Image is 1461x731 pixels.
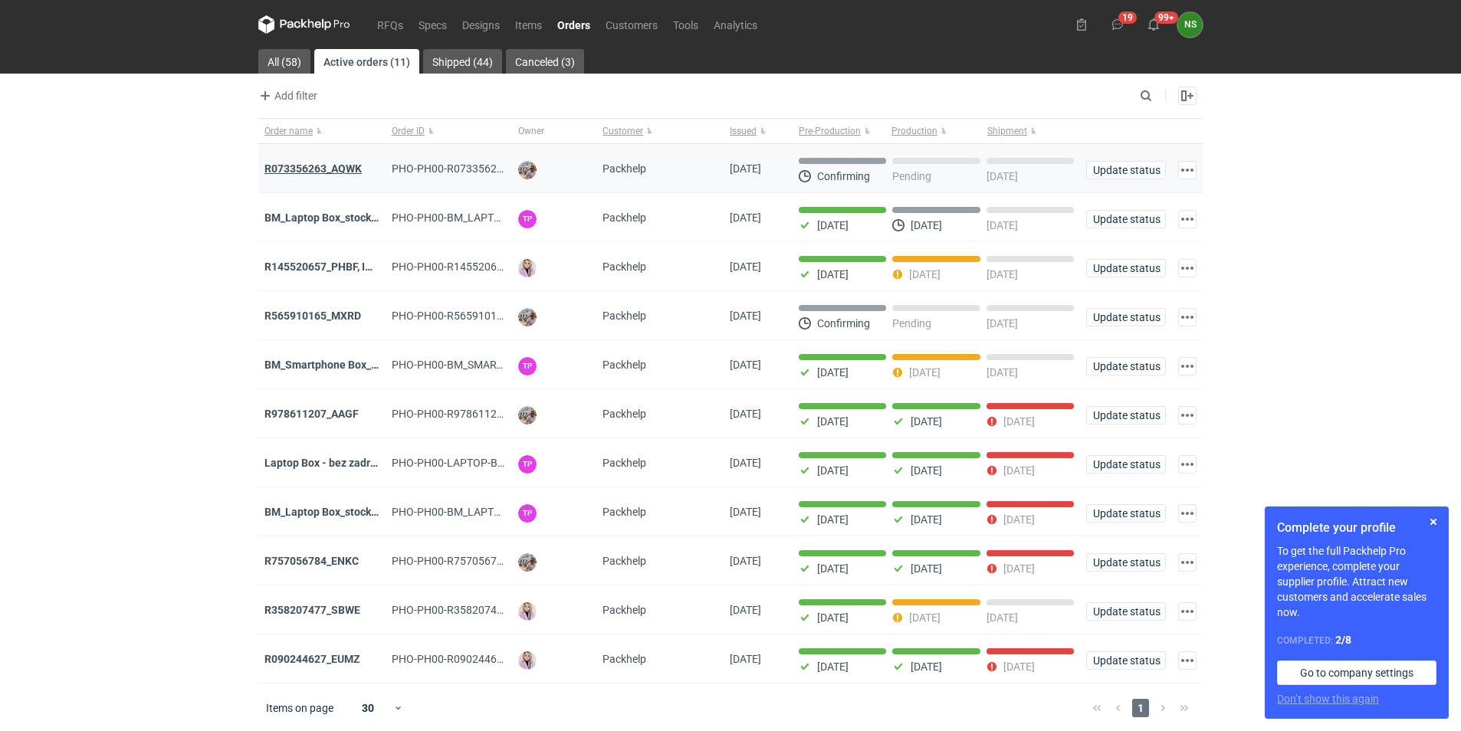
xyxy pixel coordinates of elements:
[730,162,761,175] span: 25/09/2025
[392,604,542,616] span: PHO-PH00-R358207477_SBWE
[817,661,849,673] p: [DATE]
[602,125,643,137] span: Customer
[264,211,388,224] a: BM_Laptop Box_stock_06
[1132,699,1149,717] span: 1
[602,310,646,322] span: Packhelp
[799,125,861,137] span: Pre-Production
[518,651,537,670] img: Klaudia Wiśniewska
[817,268,849,280] p: [DATE]
[1141,12,1166,37] button: 99+
[730,408,761,420] span: 05/09/2025
[1105,12,1130,37] button: 19
[817,513,849,526] p: [DATE]
[423,49,502,74] a: Shipped (44)
[1003,464,1035,477] p: [DATE]
[817,317,870,329] p: Confirming
[264,261,386,273] strong: R145520657_PHBF, IDBY
[892,170,931,182] p: Pending
[817,415,849,428] p: [DATE]
[264,408,359,420] strong: R978611207_AAGF
[258,119,386,143] button: Order name
[730,359,761,371] span: 08/09/2025
[392,211,588,224] span: PHO-PH00-BM_LAPTOP-BOX_STOCK_06
[264,653,360,665] strong: R090244627_EUMZ
[1086,455,1166,474] button: Update status
[1178,308,1197,326] button: Actions
[730,604,761,616] span: 01/09/2025
[256,87,317,105] span: Add filter
[264,359,414,371] a: BM_Smartphone Box_stock_06
[266,700,333,716] span: Items on page
[730,555,761,567] span: 03/09/2025
[1093,214,1159,225] span: Update status
[1086,210,1166,228] button: Update status
[411,15,455,34] a: Specs
[817,170,870,182] p: Confirming
[730,653,761,665] span: 22/08/2025
[1086,553,1166,572] button: Update status
[1003,661,1035,673] p: [DATE]
[1277,519,1436,537] h1: Complete your profile
[264,604,360,616] a: R358207477_SBWE
[518,406,537,425] img: Michał Palasek
[1086,406,1166,425] button: Update status
[596,119,724,143] button: Customer
[518,357,537,375] figcaption: TP
[392,310,543,322] span: PHO-PH00-R565910165_MXRD
[987,219,1018,231] p: [DATE]
[507,15,550,34] a: Items
[1093,312,1159,323] span: Update status
[602,359,646,371] span: Packhelp
[518,553,537,572] img: Michał Palasek
[392,162,544,175] span: PHO-PH00-R073356263_AQWK
[255,87,318,105] button: Add filter
[817,562,849,575] p: [DATE]
[911,513,942,526] p: [DATE]
[1093,165,1159,175] span: Update status
[909,268,941,280] p: [DATE]
[264,125,313,137] span: Order name
[1178,259,1197,277] button: Actions
[518,210,537,228] figcaption: TP
[1424,513,1443,531] button: Skip for now
[1003,513,1035,526] p: [DATE]
[730,125,757,137] span: Issued
[665,15,706,34] a: Tools
[1086,651,1166,670] button: Update status
[1086,504,1166,523] button: Update status
[518,602,537,621] img: Klaudia Wiśniewska
[258,15,350,34] svg: Packhelp Pro
[518,308,537,326] img: Michał Palasek
[1178,602,1197,621] button: Actions
[987,611,1018,624] p: [DATE]
[1086,357,1166,375] button: Update status
[817,464,849,477] p: [DATE]
[602,653,646,665] span: Packhelp
[987,170,1018,182] p: [DATE]
[314,49,419,74] a: Active orders (11)
[730,261,761,273] span: 16/09/2025
[518,161,537,179] img: Michał Palasek
[1093,263,1159,274] span: Update status
[911,415,942,428] p: [DATE]
[987,366,1018,379] p: [DATE]
[264,555,359,567] a: R757056784_ENKC
[392,359,618,371] span: PHO-PH00-BM_SMARTPHONE-BOX_STOCK_06
[602,261,646,273] span: Packhelp
[984,119,1080,143] button: Shipment
[392,653,542,665] span: PHO-PH00-R090244627_EUMZ
[1093,508,1159,519] span: Update status
[392,408,541,420] span: PHO-PH00-R978611207_AAGF
[1086,308,1166,326] button: Update status
[1178,210,1197,228] button: Actions
[264,310,361,322] a: R565910165_MXRD
[264,506,388,518] a: BM_Laptop Box_stock_05
[264,162,362,175] a: R073356263_AQWK
[1003,562,1035,575] p: [DATE]
[1178,161,1197,179] button: Actions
